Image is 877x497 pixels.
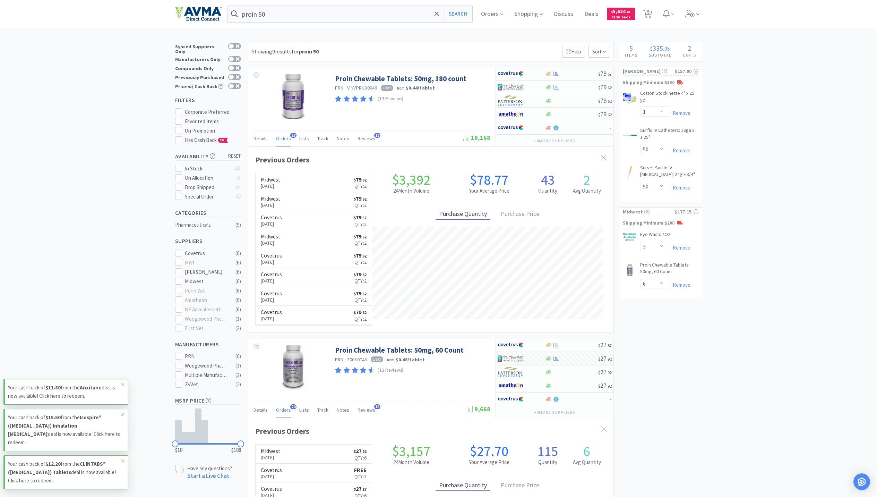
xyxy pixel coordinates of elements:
span: 79 [354,195,367,202]
strong: $0.44 / tablet [406,85,435,91]
span: . 57 [607,71,612,77]
img: 3331a67d23dc422aa21b1ec98afbf632_11.png [498,109,524,119]
h2: Quantity [528,458,567,466]
img: 77fca1acd8b6420a9015268ca798ef17_1.png [498,68,524,79]
h6: Covetrus [261,271,282,277]
span: reset [228,153,241,160]
img: 99e6365d1831486aa3a7483530c1b0bf_125528.jpeg [623,232,637,243]
span: . 92 [607,384,612,389]
a: Midwest[DATE]$27.92Qty:6 [256,445,372,464]
h6: Covetrus [261,486,282,491]
span: . 62 [361,272,367,277]
span: 05 [664,45,670,52]
span: 30030748 [347,356,367,363]
div: ( 2 ) [235,324,241,332]
span: from [397,86,405,91]
span: $ [354,197,356,202]
p: Shipping Minimum: $200 [619,220,702,227]
span: VINVPRN00046 [347,85,377,91]
div: On Allocation [185,174,231,182]
span: $ [354,292,356,296]
div: Drop Shipped [185,183,231,192]
span: $ [598,384,600,389]
h4: Subtotal [643,52,677,58]
p: Qty: 2 [354,277,367,285]
a: Proin Chewable Tablets: 50mg, 180 count [335,74,466,83]
span: $ [598,112,600,117]
span: 79 [354,252,367,259]
div: Previously Purchased [175,74,225,80]
span: · [384,356,386,363]
a: Midwest[DATE]$79.62Qty:2 [256,173,372,192]
span: . 62 [361,197,367,202]
div: Corporate Preferred [185,108,241,116]
div: Midwest [185,277,228,286]
a: Remove [669,147,690,154]
a: Start a Live Chat [187,472,229,480]
span: 5,624 [611,8,631,15]
p: Qty: 6 [354,454,367,462]
span: 79 [354,271,367,278]
div: NE Animal Health [185,305,228,314]
div: Penn Vet [185,287,228,295]
img: 0c6017e00ed0405c999238230b356d3a_121291.jpeg [623,263,637,277]
a: PRN [335,85,344,91]
span: 27 [598,368,612,376]
span: $ [598,85,600,90]
h1: 43 [528,173,567,187]
h6: Midwest [261,177,281,182]
div: Purchase Quantity [436,480,490,491]
a: PRN [335,356,344,363]
p: [DATE] [261,454,281,461]
img: e4e33dab9f054f5782a47901c742baa9_102.png [175,7,222,21]
span: 9,668 [467,405,490,413]
div: ( 6 ) [235,249,241,258]
p: Shipping Minimum: $350 [619,79,702,86]
div: Price w/ Cash Back [175,83,225,89]
h6: Covetrus [261,253,282,258]
span: Orders [276,407,291,413]
h6: Midwest [261,196,281,201]
h1: 6 [567,444,607,458]
span: 27 [598,354,612,362]
a: Surflo IV Catheters: 18ga x 1.25" [640,127,698,143]
h5: Manufacturers [175,340,241,348]
img: de594c6a1238443d91da660a18cb3e72_67092.jpeg [623,128,637,142]
span: Notes [337,135,349,142]
span: . 87 [361,487,367,492]
div: Favorited Items [185,117,241,126]
span: [PERSON_NAME] [623,67,661,75]
span: $ [611,10,613,14]
span: 335 [653,44,663,52]
span: Lists [299,407,309,413]
p: Help [562,46,585,58]
span: 79 [598,69,612,77]
img: f5e969b455434c6296c6d81ef179fa71_3.png [498,95,524,106]
span: $ [354,254,356,259]
span: . 92 [361,449,367,454]
span: - [610,124,612,132]
div: Pharmaceuticals [175,221,231,229]
img: 868796eb2c50446aaadc7bf4c9ce1d7e_67097.jpeg [623,166,637,180]
img: f5e969b455434c6296c6d81ef179fa71_3.png [498,367,524,377]
span: . 01 [626,10,631,14]
span: ( 3 ) [661,68,674,75]
div: Showing 9 results [252,47,319,56]
div: Compounds Only [175,65,225,71]
a: Covetrus[DATE]$79.62Qty:2 [256,287,372,306]
div: Covetrus [185,249,228,258]
a: Eye Wash: 4Oz [640,231,670,241]
div: First Vet [185,324,228,332]
span: . 62 [361,178,367,183]
span: Track [317,407,328,413]
span: 79 [354,214,367,221]
h4: Carts [677,52,702,58]
span: Details [253,135,268,142]
a: Survet Surflo IV [MEDICAL_DATA]: 24g x 3/4" [640,165,698,181]
span: 13 [374,404,380,409]
span: . 62 [607,112,612,117]
span: Midwest [623,208,643,216]
span: Has Cash Back [185,137,228,143]
div: . [643,45,677,52]
h1: $78.77 [450,173,528,187]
